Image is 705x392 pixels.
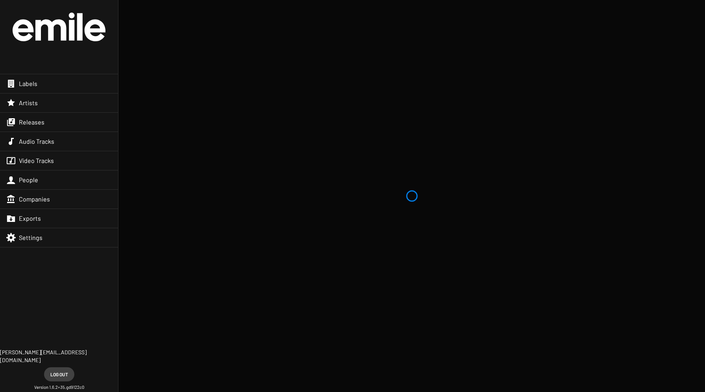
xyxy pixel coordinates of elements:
[19,176,38,184] span: People
[13,13,105,41] img: grand-official-logo.svg
[19,234,42,242] span: Settings
[19,118,44,126] span: Releases
[19,157,54,165] span: Video Tracks
[34,385,84,390] small: Version 1.6.2+35.gd9122c0
[19,80,37,88] span: Labels
[19,137,54,145] span: Audio Tracks
[19,99,38,107] span: Artists
[44,367,74,381] button: Log out
[19,195,50,203] span: Companies
[50,367,68,381] span: Log out
[19,214,41,222] span: Exports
